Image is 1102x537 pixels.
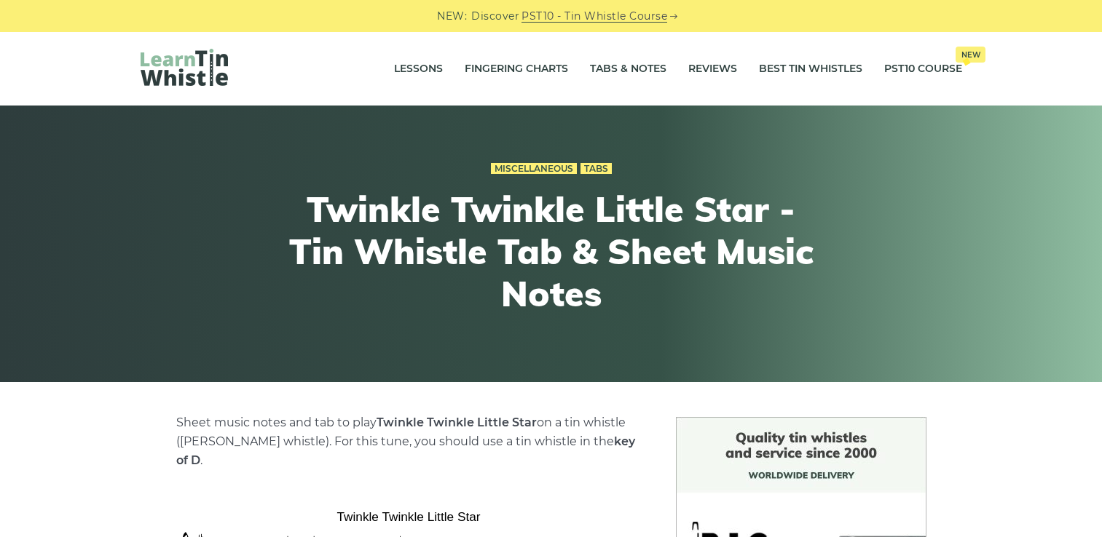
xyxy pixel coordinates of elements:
[176,434,635,467] strong: key of D
[688,51,737,87] a: Reviews
[465,51,568,87] a: Fingering Charts
[141,49,228,86] img: LearnTinWhistle.com
[491,163,577,175] a: Miscellaneous
[377,415,537,429] strong: Twinkle Twinkle Little Star
[176,413,641,470] p: Sheet music notes and tab to play on a tin whistle ([PERSON_NAME] whistle). For this tune, you sh...
[884,51,962,87] a: PST10 CourseNew
[394,51,443,87] a: Lessons
[759,51,862,87] a: Best Tin Whistles
[590,51,666,87] a: Tabs & Notes
[580,163,612,175] a: Tabs
[956,47,985,63] span: New
[283,188,819,314] h1: Twinkle Twinkle Little Star - Tin Whistle Tab & Sheet Music Notes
